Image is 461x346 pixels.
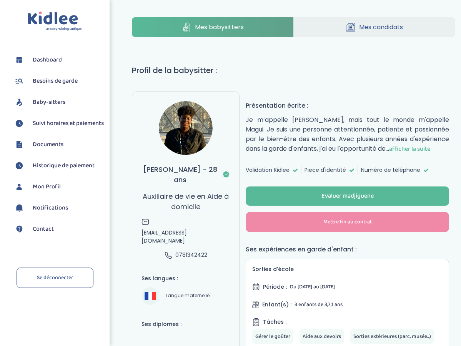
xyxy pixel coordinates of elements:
a: Se déconnecter [17,268,93,288]
a: Dashboard [13,54,104,66]
span: Aide aux devoirs [303,332,341,341]
span: [EMAIL_ADDRESS][DOMAIN_NAME] [141,229,230,245]
img: notification.svg [13,202,25,214]
img: dashboard.svg [13,54,25,66]
span: Baby-sitters [33,98,65,107]
a: Mon Profil [13,181,104,193]
a: Besoins de garde [13,75,104,87]
span: Dashboard [33,55,62,65]
span: Mes babysitters [195,22,244,32]
span: Du [DATE] au [DATE] [290,283,335,291]
button: Mettre fin au contrat [246,212,449,232]
a: Suivi horaires et paiements [13,118,104,129]
span: Historique de paiement [33,161,95,170]
img: documents.svg [13,139,25,150]
h3: [PERSON_NAME] - 28 ans [141,164,230,185]
h4: Ses diplomes : [141,320,230,328]
a: Mes babysitters [132,17,293,37]
a: Mes candidats [294,17,455,37]
span: Période : [263,283,287,291]
span: Gérer le goûter [255,332,290,341]
span: Mettre fin au contrat [323,218,372,226]
span: Piece d'identité [305,166,346,174]
a: Historique de paiement [13,160,104,171]
span: Besoins de garde [33,77,78,86]
span: Suivi horaires et paiements [33,119,104,128]
span: Mes candidats [359,22,403,32]
h4: Ses langues : [141,274,230,283]
span: Notifications [33,203,68,213]
span: 3 enfants de 3,7,1 ans [295,300,343,309]
img: besoin.svg [13,75,25,87]
span: Enfant(s) : [262,301,291,309]
a: Documents [13,139,104,150]
div: Evaluer madjiguene [321,192,374,201]
a: Baby-sitters [13,96,104,108]
span: afficher la suite [389,144,430,154]
p: Auxiliaire de vie en Aide à domicile [141,191,230,212]
h1: Profil de la babysitter : [132,65,455,76]
img: contact.svg [13,223,25,235]
h5: Sorties d’école [252,265,443,273]
p: Je m’appelle [PERSON_NAME], mais tout le monde m'appelle Magui. Je suis une personne attentionnée... [246,115,449,154]
img: Français [145,292,156,300]
h4: Ses expériences en garde d'enfant : [246,245,449,254]
span: Numéro de téléphone [361,166,420,174]
span: Contact [33,225,54,234]
span: Tâches : [263,318,286,326]
span: Mon Profil [33,182,61,191]
span: Validation Kidlee [246,166,290,174]
span: Sorties extérieures (parc, musée...) [353,332,431,341]
img: avatar [159,101,213,155]
span: Documents [33,140,63,149]
img: profil.svg [13,181,25,193]
span: Langue maternelle [163,291,212,301]
span: 0781342422 [175,251,207,259]
img: suivihoraire.svg [13,118,25,129]
img: logo.svg [28,12,82,31]
a: Contact [13,223,104,235]
img: suivihoraire.svg [13,160,25,171]
h4: Présentation écrite : [246,101,449,110]
img: babysitters.svg [13,96,25,108]
a: Notifications [13,202,104,214]
button: Evaluer madjiguene [246,186,449,206]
